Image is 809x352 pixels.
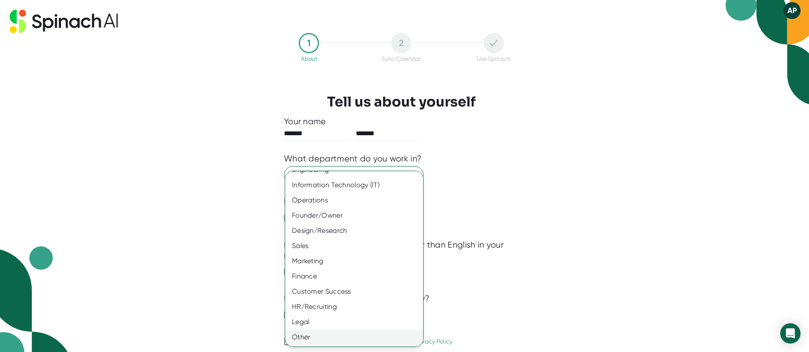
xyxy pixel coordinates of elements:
div: Design/Research [285,223,429,238]
div: Other [285,330,429,345]
div: Information Technology (IT) [285,177,429,193]
div: Operations [285,193,429,208]
div: Founder/Owner [285,208,429,223]
div: Sales [285,238,429,254]
div: Finance [285,269,429,284]
div: Legal [285,314,429,330]
div: Marketing [285,254,429,269]
div: Open Intercom Messenger [780,323,801,344]
div: Customer Success [285,284,429,299]
div: HR/Recruiting [285,299,429,314]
